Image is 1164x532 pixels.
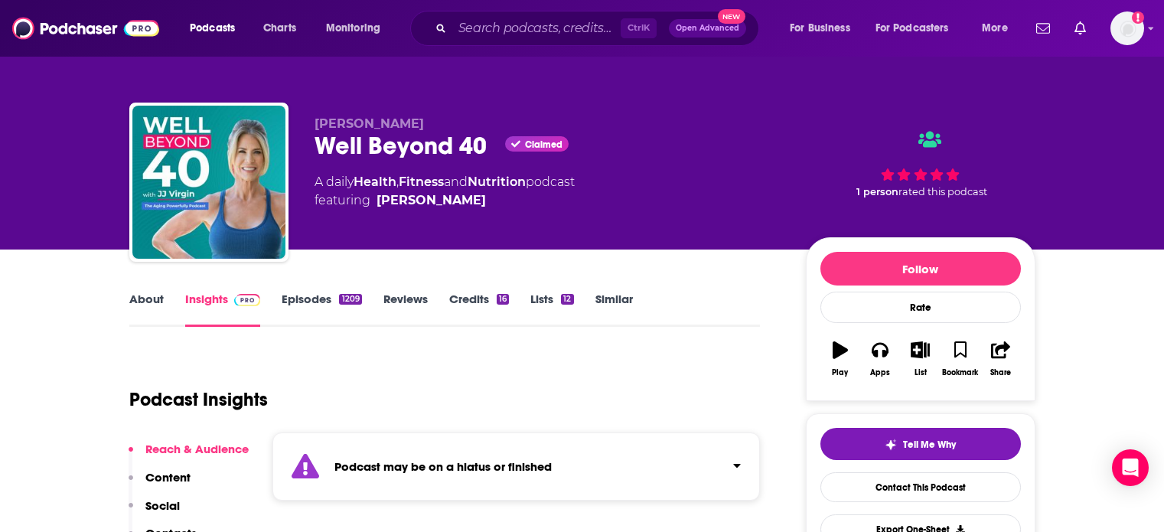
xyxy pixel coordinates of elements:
div: 1 personrated this podcast [806,116,1035,211]
span: For Podcasters [875,18,949,39]
a: Show notifications dropdown [1068,15,1092,41]
img: Podchaser - Follow, Share and Rate Podcasts [12,14,159,43]
div: Apps [870,368,890,377]
button: open menu [779,16,869,41]
span: Claimed [525,141,562,149]
span: Podcasts [190,18,235,39]
img: tell me why sparkle [885,439,897,451]
span: Open Advanced [676,24,739,32]
span: and [444,175,468,189]
div: List [915,368,927,377]
a: Contact This Podcast [820,472,1021,502]
button: open menu [179,16,255,41]
a: Nutrition [468,175,526,189]
h1: Podcast Insights [129,388,268,411]
p: Social [145,498,180,513]
div: Open Intercom Messenger [1112,449,1149,486]
span: New [718,9,745,24]
a: Similar [595,292,633,327]
span: 1 person [856,186,898,197]
span: Charts [263,18,296,39]
a: Episodes1209 [282,292,361,327]
button: Apps [860,331,900,387]
span: rated this podcast [898,186,987,197]
a: Show notifications dropdown [1030,15,1056,41]
button: Open AdvancedNew [669,19,746,38]
a: Reviews [383,292,428,327]
img: Well Beyond 40 [132,106,285,259]
button: List [900,331,940,387]
div: Search podcasts, credits, & more... [425,11,774,46]
button: open menu [971,16,1027,41]
div: Play [832,368,848,377]
span: Tell Me Why [903,439,956,451]
a: Credits16 [449,292,509,327]
span: [PERSON_NAME] [315,116,424,131]
strong: Podcast may be on a hiatus or finished [334,459,552,474]
button: Bookmark [941,331,980,387]
a: Lists12 [530,292,573,327]
button: Social [129,498,180,527]
a: InsightsPodchaser Pro [185,292,261,327]
button: open menu [315,16,400,41]
span: More [982,18,1008,39]
span: Monitoring [326,18,380,39]
button: tell me why sparkleTell Me Why [820,428,1021,460]
button: open menu [866,16,971,41]
button: Show profile menu [1110,11,1144,45]
section: Click to expand status details [272,432,761,501]
span: , [396,175,399,189]
button: Follow [820,252,1021,286]
svg: Add a profile image [1132,11,1144,24]
p: Content [145,470,191,485]
div: Bookmark [942,368,978,377]
button: Play [820,331,860,387]
span: For Business [790,18,850,39]
div: A daily podcast [315,173,575,210]
img: User Profile [1110,11,1144,45]
button: Share [980,331,1020,387]
div: Share [990,368,1011,377]
div: 16 [497,294,509,305]
span: featuring [315,191,575,210]
a: Charts [253,16,305,41]
div: Rate [820,292,1021,323]
div: 1209 [339,294,361,305]
span: Logged in as Ashley_Beenen [1110,11,1144,45]
div: [PERSON_NAME] [377,191,486,210]
p: Reach & Audience [145,442,249,456]
a: Fitness [399,175,444,189]
div: 12 [561,294,573,305]
a: Health [354,175,396,189]
span: Ctrl K [621,18,657,38]
img: Podchaser Pro [234,294,261,306]
button: Reach & Audience [129,442,249,470]
button: Content [129,470,191,498]
a: About [129,292,164,327]
input: Search podcasts, credits, & more... [452,16,621,41]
